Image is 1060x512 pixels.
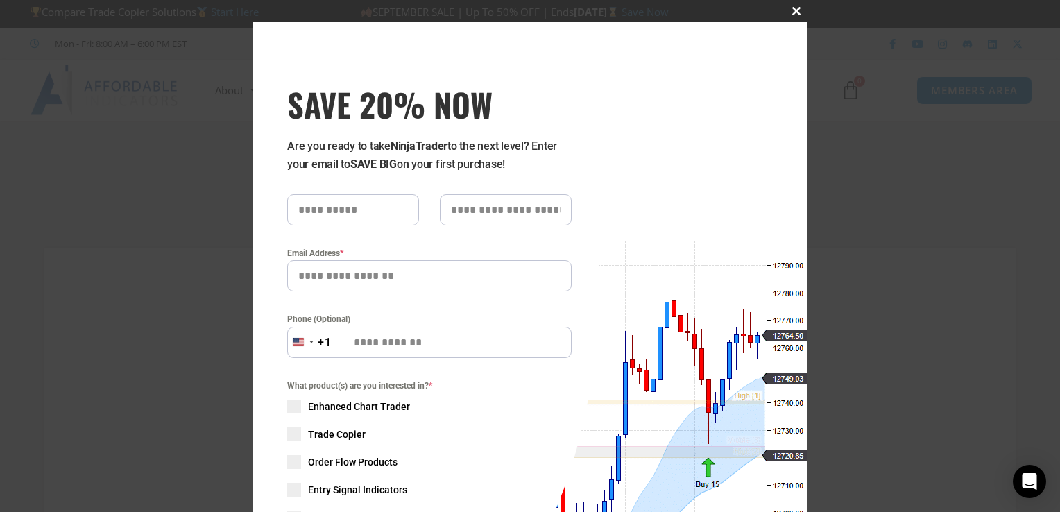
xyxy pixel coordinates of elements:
div: +1 [318,334,332,352]
label: Email Address [287,246,572,260]
span: What product(s) are you interested in? [287,379,572,393]
label: Trade Copier [287,427,572,441]
label: Entry Signal Indicators [287,483,572,497]
span: Entry Signal Indicators [308,483,407,497]
p: Are you ready to take to the next level? Enter your email to on your first purchase! [287,137,572,173]
div: Open Intercom Messenger [1013,465,1046,498]
h3: SAVE 20% NOW [287,85,572,123]
strong: NinjaTrader [391,139,447,153]
label: Order Flow Products [287,455,572,469]
span: Order Flow Products [308,455,397,469]
strong: SAVE BIG [350,157,397,171]
label: Enhanced Chart Trader [287,400,572,413]
label: Phone (Optional) [287,312,572,326]
span: Enhanced Chart Trader [308,400,410,413]
span: Trade Copier [308,427,366,441]
button: Selected country [287,327,332,358]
